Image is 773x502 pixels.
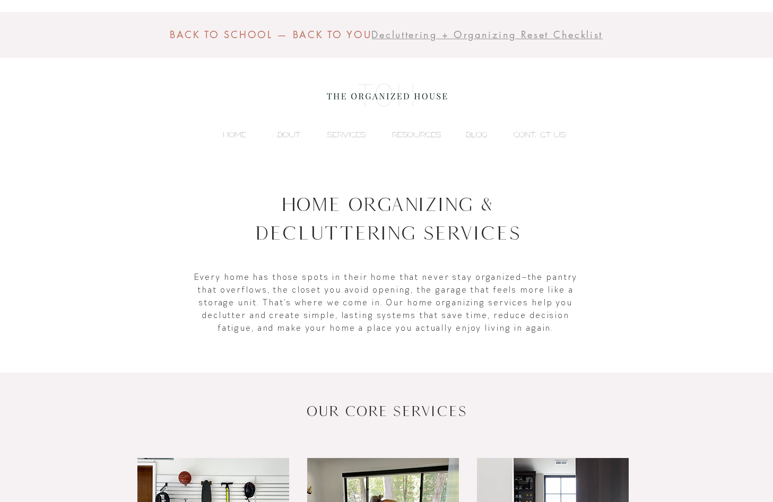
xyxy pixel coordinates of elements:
span: BACK TO SCHOOL — BACK TO YOU [170,28,372,41]
p: RESOURCES [387,127,446,143]
a: ABOUT [251,127,306,143]
h1: Home Organizing & Decluttering Services [201,190,575,247]
span: Decluttering + Organizing Reset Checklist [371,28,603,41]
a: BLOG [446,127,493,143]
a: SERVICES [306,127,371,143]
p: ABOUT [266,127,306,143]
p: Every home has those spots in their home that never stay organized—the pantry that overflows, the... [194,270,578,334]
a: HOME [202,127,251,143]
p: SERVICES [322,127,371,143]
p: HOME [218,127,251,143]
p: CONTACT US [508,127,571,143]
p: BLOG [461,127,493,143]
a: RESOURCES [371,127,446,143]
nav: Site [202,127,571,143]
h2: OUR CORE SERVICES [127,401,646,421]
a: Decluttering + Organizing Reset Checklist [371,29,603,41]
a: CONTACT US [493,127,571,143]
img: the organized house [322,74,452,117]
